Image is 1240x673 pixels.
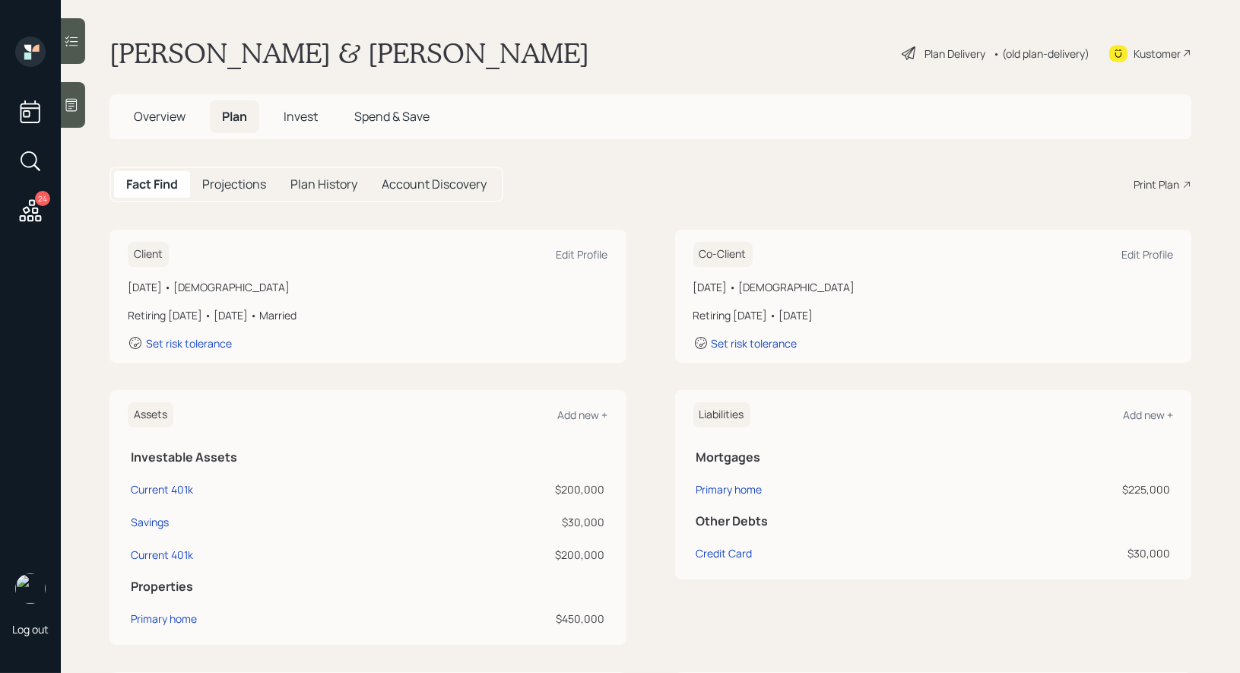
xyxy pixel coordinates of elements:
[1121,247,1173,262] div: Edit Profile
[1123,408,1173,422] div: Add new +
[402,481,604,497] div: $200,000
[1134,176,1179,192] div: Print Plan
[128,307,608,323] div: Retiring [DATE] • [DATE] • Married
[222,108,247,125] span: Plan
[712,336,798,351] div: Set risk tolerance
[131,514,169,530] div: Savings
[558,408,608,422] div: Add new +
[402,611,604,627] div: $450,000
[382,177,487,192] h5: Account Discovery
[696,514,1171,529] h5: Other Debts
[128,279,608,295] div: [DATE] • [DEMOGRAPHIC_DATA]
[128,242,169,267] h6: Client
[109,37,589,70] h1: [PERSON_NAME] & [PERSON_NAME]
[696,481,763,497] div: Primary home
[202,177,266,192] h5: Projections
[693,402,750,427] h6: Liabilities
[131,579,605,594] h5: Properties
[993,46,1089,62] div: • (old plan-delivery)
[146,336,232,351] div: Set risk tolerance
[1134,46,1181,62] div: Kustomer
[924,46,985,62] div: Plan Delivery
[12,622,49,636] div: Log out
[971,545,1170,561] div: $30,000
[35,191,50,206] div: 24
[354,108,430,125] span: Spend & Save
[696,450,1171,465] h5: Mortgages
[128,402,173,427] h6: Assets
[693,307,1174,323] div: Retiring [DATE] • [DATE]
[696,545,753,561] div: Credit Card
[131,450,605,465] h5: Investable Assets
[693,242,753,267] h6: Co-Client
[402,547,604,563] div: $200,000
[402,514,604,530] div: $30,000
[971,481,1170,497] div: $225,000
[693,279,1174,295] div: [DATE] • [DEMOGRAPHIC_DATA]
[131,611,197,627] div: Primary home
[557,247,608,262] div: Edit Profile
[284,108,318,125] span: Invest
[15,573,46,604] img: treva-nostdahl-headshot.png
[290,177,357,192] h5: Plan History
[126,177,178,192] h5: Fact Find
[134,108,186,125] span: Overview
[131,481,193,497] div: Current 401k
[131,547,193,563] div: Current 401k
